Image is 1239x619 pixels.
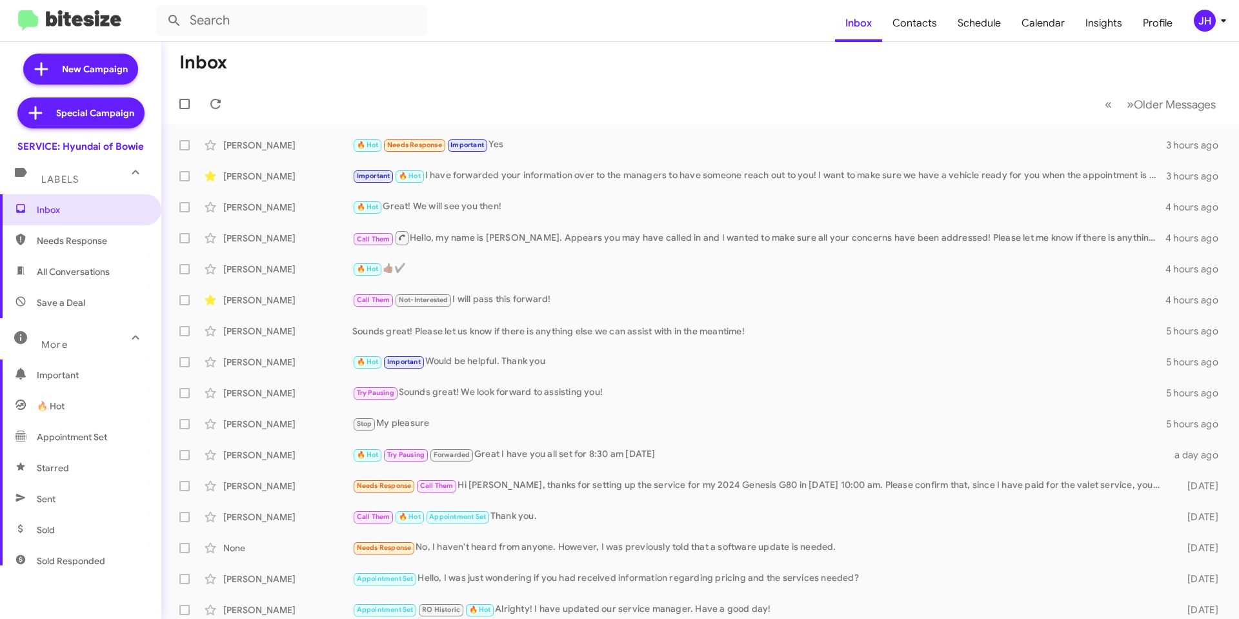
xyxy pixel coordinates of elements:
span: 🔥 Hot [399,172,421,180]
button: JH [1183,10,1225,32]
div: [PERSON_NAME] [223,573,352,585]
a: Inbox [835,5,882,42]
span: « [1105,96,1112,112]
span: Appointment Set [357,605,414,614]
div: 5 hours ago [1166,418,1229,431]
span: Appointment Set [357,574,414,583]
span: Forwarded [430,449,473,462]
span: Needs Response [387,141,442,149]
span: Appointment Set [37,431,107,443]
div: SERVICE: Hyundai of Bowie [17,140,144,153]
div: [DATE] [1167,511,1229,523]
span: Sold [37,523,55,536]
input: Search [156,5,427,36]
span: » [1127,96,1134,112]
span: Try Pausing [387,451,425,459]
span: RO Historic [422,605,460,614]
span: 🔥 Hot [357,203,379,211]
span: Try Pausing [357,389,394,397]
div: [PERSON_NAME] [223,449,352,462]
div: My pleasure [352,416,1166,431]
nav: Page navigation example [1098,91,1224,117]
h1: Inbox [179,52,227,73]
span: Labels [41,174,79,185]
button: Next [1119,91,1224,117]
div: JH [1194,10,1216,32]
span: Sold Responded [37,554,105,567]
div: 4 hours ago [1165,232,1229,245]
span: Important [357,172,390,180]
div: 4 hours ago [1165,263,1229,276]
div: 4 hours ago [1165,201,1229,214]
span: Stop [357,420,372,428]
div: a day ago [1167,449,1229,462]
span: Sent [37,492,55,505]
div: [PERSON_NAME] [223,356,352,369]
a: New Campaign [23,54,138,85]
span: Needs Response [37,234,146,247]
span: All Conversations [37,265,110,278]
div: No, I haven't heard from anyone. However, I was previously told that a software update is needed. [352,540,1167,555]
span: Needs Response [357,543,412,552]
div: Great I have you all set for 8:30 am [DATE] [352,447,1167,462]
a: Profile [1133,5,1183,42]
span: Inbox [37,203,146,216]
div: Thank you. [352,509,1167,524]
span: Call Them [420,482,454,490]
div: Sounds great! Please let us know if there is anything else we can assist with in the meantime! [352,325,1166,338]
span: Special Campaign [56,107,134,119]
div: Hello, I was just wondering if you had received information regarding pricing and the services ne... [352,571,1167,586]
div: 4 hours ago [1165,294,1229,307]
div: I will pass this forward! [352,292,1165,307]
span: Not-Interested [399,296,448,304]
span: 🔥 Hot [357,451,379,459]
div: [PERSON_NAME] [223,480,352,492]
a: Insights [1075,5,1133,42]
div: 3 hours ago [1166,139,1229,152]
a: Special Campaign [17,97,145,128]
span: Call Them [357,296,390,304]
span: Important [37,369,146,381]
span: New Campaign [62,63,128,76]
div: [PERSON_NAME] [223,263,352,276]
span: Save a Deal [37,296,85,309]
span: 🔥 Hot [37,400,65,412]
a: Contacts [882,5,947,42]
div: I have forwarded your information over to the managers to have someone reach out to you! I want t... [352,168,1166,183]
span: Call Them [357,235,390,243]
div: [DATE] [1167,573,1229,585]
div: Sounds great! We look forward to assisting you! [352,385,1166,400]
div: 5 hours ago [1166,387,1229,400]
span: Appointment Set [429,512,486,521]
div: None [223,542,352,554]
div: [PERSON_NAME] [223,294,352,307]
span: Starred [37,462,69,474]
span: 🔥 Hot [399,512,421,521]
div: Alrighty! I have updated our service manager. Have a good day! [352,602,1167,617]
div: [PERSON_NAME] [223,418,352,431]
div: 3 hours ago [1166,170,1229,183]
span: More [41,339,68,350]
div: Hi [PERSON_NAME], thanks for setting up the service for my 2024 Genesis G80 in [DATE] 10:00 am. P... [352,478,1167,493]
div: [PERSON_NAME] [223,232,352,245]
a: Calendar [1011,5,1075,42]
span: 🔥 Hot [357,141,379,149]
div: [PERSON_NAME] [223,201,352,214]
div: [PERSON_NAME] [223,139,352,152]
span: Needs Response [357,482,412,490]
div: [PERSON_NAME] [223,511,352,523]
button: Previous [1097,91,1120,117]
div: [DATE] [1167,480,1229,492]
span: 🔥 Hot [469,605,491,614]
div: Hello, my name is [PERSON_NAME]. Appears you may have called in and I wanted to make sure all you... [352,230,1165,246]
span: Important [450,141,484,149]
a: Schedule [947,5,1011,42]
div: [PERSON_NAME] [223,170,352,183]
div: Would be helpful. Thank you [352,354,1166,369]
